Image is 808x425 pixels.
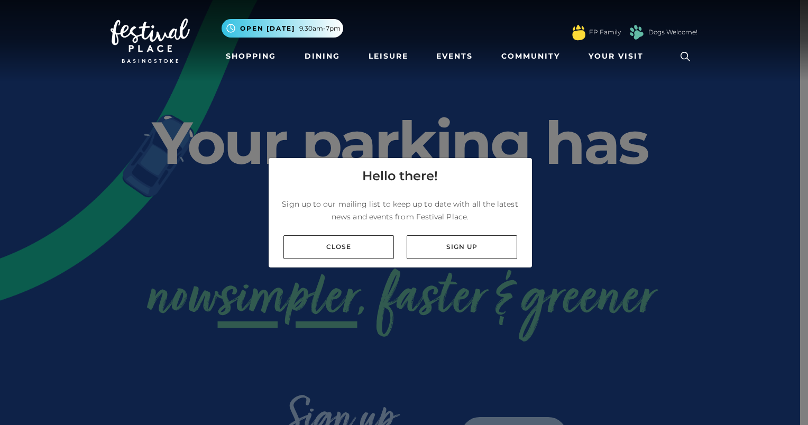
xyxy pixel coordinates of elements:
a: Dining [300,47,344,66]
a: Events [432,47,477,66]
span: 9.30am-7pm [299,24,341,33]
a: Close [283,235,394,259]
p: Sign up to our mailing list to keep up to date with all the latest news and events from Festival ... [277,198,524,223]
a: Your Visit [584,47,653,66]
a: Dogs Welcome! [648,27,697,37]
img: Festival Place Logo [111,19,190,63]
h4: Hello there! [362,167,438,186]
span: Open [DATE] [240,24,295,33]
button: Open [DATE] 9.30am-7pm [222,19,343,38]
a: Community [497,47,564,66]
a: Shopping [222,47,280,66]
span: Your Visit [589,51,644,62]
a: Sign up [407,235,517,259]
a: Leisure [364,47,412,66]
a: FP Family [589,27,621,37]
